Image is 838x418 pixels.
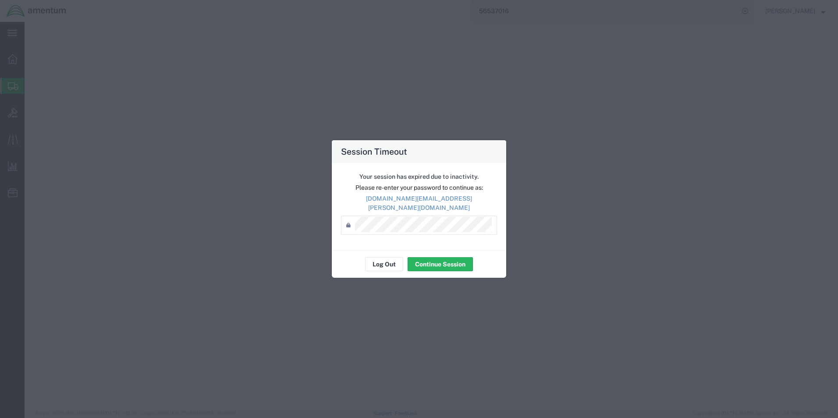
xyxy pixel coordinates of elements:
[408,257,473,271] button: Continue Session
[341,145,407,158] h4: Session Timeout
[365,257,403,271] button: Log Out
[341,183,497,192] p: Please re-enter your password to continue as:
[341,194,497,213] p: [DOMAIN_NAME][EMAIL_ADDRESS][PERSON_NAME][DOMAIN_NAME]
[341,172,497,181] p: Your session has expired due to inactivity.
